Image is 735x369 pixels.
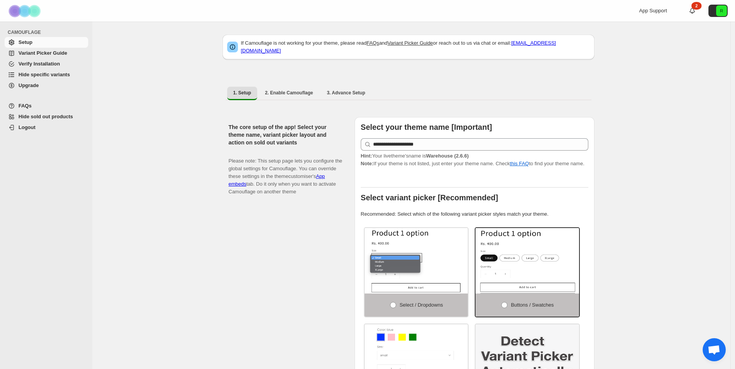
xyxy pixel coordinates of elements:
a: this FAQ [510,161,529,166]
a: Hide specific variants [5,69,88,80]
span: Verify Installation [18,61,60,67]
span: Setup [18,39,32,45]
span: FAQs [18,103,32,109]
p: If Camouflage is not working for your theme, please read and or reach out to us via chat or email: [241,39,590,55]
span: Avatar with initials R [716,5,727,16]
a: Hide sold out products [5,111,88,122]
a: Variant Picker Guide [387,40,433,46]
a: Open chat [703,338,726,361]
strong: Hint: [361,153,372,159]
a: FAQs [367,40,379,46]
img: Camouflage [6,0,45,22]
span: 3. Advance Setup [327,90,365,96]
div: 2 [691,2,702,10]
button: Avatar with initials R [708,5,728,17]
span: Your live theme's name is [361,153,469,159]
a: FAQs [5,101,88,111]
a: Variant Picker Guide [5,48,88,59]
span: Hide specific variants [18,72,70,77]
span: Logout [18,124,35,130]
span: Buttons / Swatches [511,302,554,308]
h2: The core setup of the app! Select your theme name, variant picker layout and action on sold out v... [229,123,342,146]
span: 2. Enable Camouflage [265,90,313,96]
span: CAMOUFLAGE [8,29,89,35]
a: Upgrade [5,80,88,91]
b: Select variant picker [Recommended] [361,193,498,202]
span: Upgrade [18,82,39,88]
span: Hide sold out products [18,114,73,119]
a: 2 [688,7,696,15]
p: Please note: This setup page lets you configure the global settings for Camouflage. You can overr... [229,149,342,196]
img: Select / Dropdowns [365,228,468,294]
a: Verify Installation [5,59,88,69]
strong: Warehouse (2.6.6) [426,153,469,159]
img: Buttons / Swatches [475,228,579,294]
span: Select / Dropdowns [400,302,443,308]
span: 1. Setup [233,90,251,96]
strong: Note: [361,161,373,166]
a: Setup [5,37,88,48]
a: Logout [5,122,88,133]
p: If your theme is not listed, just enter your theme name. Check to find your theme name. [361,152,588,168]
span: Variant Picker Guide [18,50,67,56]
text: R [720,8,723,13]
b: Select your theme name [Important] [361,123,492,131]
p: Recommended: Select which of the following variant picker styles match your theme. [361,210,588,218]
span: App Support [639,8,667,13]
